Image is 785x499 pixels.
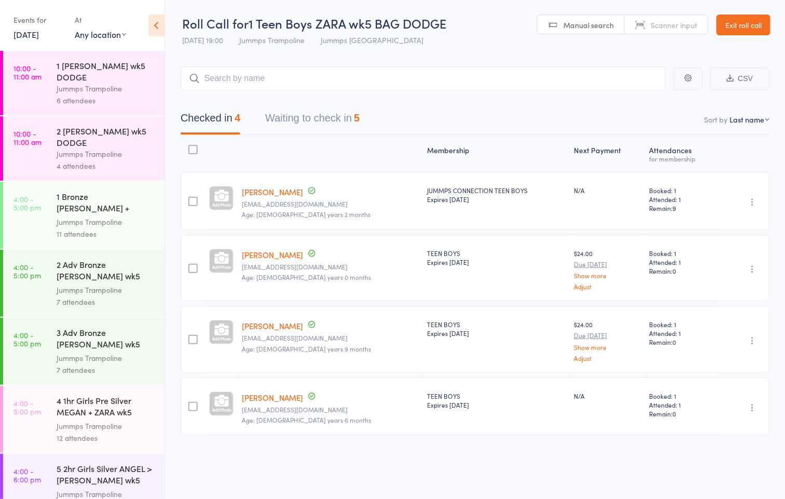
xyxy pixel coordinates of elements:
div: Any location [75,29,126,40]
div: At [75,11,126,29]
small: Due [DATE] [574,261,641,268]
div: Events for [13,11,64,29]
div: 6 attendees [57,95,156,106]
span: Age: [DEMOGRAPHIC_DATA] years 6 months [242,415,371,424]
button: Waiting to check in5 [265,107,360,134]
a: Show more [574,272,641,279]
span: Jummps [GEOGRAPHIC_DATA] [321,35,423,45]
div: $24.00 [574,249,641,290]
div: TEEN BOYS [428,320,566,338]
div: 1 [PERSON_NAME] wk5 DODGE [57,60,156,83]
div: 7 attendees [57,364,156,376]
div: 7 attendees [57,296,156,308]
div: N/A [574,186,641,195]
small: loz.burns86@gmail.com [242,263,419,271]
span: 0 [672,266,676,275]
span: Attended: 1 [649,400,714,409]
span: Remain: [649,409,714,418]
span: Age: [DEMOGRAPHIC_DATA] years 2 months [242,210,370,219]
a: 4:00 -5:00 pm4 1hr Girls Pre Silver MEGAN + ZARA wk5 TRACK REDJummps Trampoline12 attendees [3,386,164,453]
span: Manual search [563,20,614,30]
div: Next Payment [570,140,645,167]
a: [PERSON_NAME] [242,186,303,197]
span: Scanner input [651,20,697,30]
div: 12 attendees [57,432,156,444]
span: 0 [672,409,676,418]
a: Exit roll call [717,15,770,35]
div: Membership [423,140,570,167]
small: skyeivamy6@gmail.com [242,406,419,413]
div: Expires [DATE] [428,329,566,338]
time: 4:00 - 5:00 pm [13,263,41,279]
div: Jummps Trampoline [57,284,156,296]
div: 2 Adv Bronze [PERSON_NAME] wk5 RED BAG [57,259,156,284]
div: N/A [574,392,641,400]
input: Search by name [181,66,666,90]
div: Expires [DATE] [428,400,566,409]
time: 10:00 - 11:00 am [13,129,42,146]
span: 9 [672,204,676,212]
a: Adjust [574,283,641,290]
div: TEEN BOYS [428,249,566,266]
div: 4 [235,112,240,124]
div: for membership [649,155,714,162]
div: Jummps Trampoline [57,352,156,364]
div: Jummps Trampoline [57,420,156,432]
span: Jummps Trampoline [239,35,305,45]
div: Expires [DATE] [428,258,566,266]
a: [PERSON_NAME] [242,392,303,403]
a: [DATE] [13,29,39,40]
div: Atten­dances [645,140,719,167]
span: Attended: 1 [649,329,714,338]
a: [PERSON_NAME] [242,249,303,260]
div: 5 [354,112,360,124]
span: Attended: 1 [649,258,714,266]
span: [DATE] 19:00 [182,35,223,45]
div: Jummps Trampoline [57,216,156,228]
span: Attended: 1 [649,195,714,204]
span: Remain: [649,204,714,212]
div: 5 2hr Girls Silver ANGEL > [PERSON_NAME] wk5 BAG DODGE PRO ... [57,463,156,488]
a: 4:00 -5:00 pm3 Adv Bronze [PERSON_NAME] wk5 DODGE PROJummps Trampoline7 attendees [3,318,164,385]
span: Booked: 1 [649,186,714,195]
span: 0 [672,338,676,346]
a: 4:00 -5:00 pm1 Bronze [PERSON_NAME] + COURT wk5 PRO TRACKJummps Trampoline11 attendees [3,182,164,249]
a: Adjust [574,355,641,361]
time: 10:00 - 11:00 am [13,64,42,80]
time: 4:00 - 6:00 pm [13,467,41,483]
div: TEEN BOYS [428,392,566,409]
a: 10:00 -11:00 am1 [PERSON_NAME] wk5 DODGEJummps Trampoline6 attendees [3,51,164,115]
span: Age: [DEMOGRAPHIC_DATA] years 0 months [242,273,371,281]
div: 4 attendees [57,160,156,172]
small: jadelroberts18@gmail.com [242,200,419,208]
span: Booked: 1 [649,320,714,329]
div: JUMMPS CONNECTION TEEN BOYS [428,186,566,204]
div: 4 1hr Girls Pre Silver MEGAN + ZARA wk5 TRACK RED [57,395,156,420]
div: Jummps Trampoline [57,83,156,95]
time: 4:00 - 5:00 pm [13,399,41,415]
div: 1 Bronze [PERSON_NAME] + COURT wk5 PRO TRACK [57,191,156,216]
span: Remain: [649,266,714,275]
div: Jummps Trampoline [57,148,156,160]
div: 2 [PERSON_NAME] wk5 DODGE [57,125,156,148]
span: Roll Call for [182,15,249,32]
div: Expires [DATE] [428,195,566,204]
div: Last name [729,114,764,125]
time: 4:00 - 5:00 pm [13,195,41,211]
div: 3 Adv Bronze [PERSON_NAME] wk5 DODGE PRO [57,327,156,352]
small: Due [DATE] [574,332,641,339]
span: Remain: [649,338,714,346]
span: Age: [DEMOGRAPHIC_DATA] years 9 months [242,344,371,353]
small: loz.burns86@gmail.com [242,334,419,342]
a: 4:00 -5:00 pm2 Adv Bronze [PERSON_NAME] wk5 RED BAGJummps Trampoline7 attendees [3,250,164,317]
div: 11 attendees [57,228,156,240]
label: Sort by [704,114,727,125]
span: Booked: 1 [649,392,714,400]
a: [PERSON_NAME] [242,320,303,331]
time: 4:00 - 5:00 pm [13,331,41,347]
div: $24.00 [574,320,641,361]
button: Checked in4 [181,107,240,134]
button: CSV [710,68,769,90]
a: 10:00 -11:00 am2 [PERSON_NAME] wk5 DODGEJummps Trampoline4 attendees [3,116,164,181]
span: 1 Teen Boys ZARA wk5 BAG DODGE [249,15,447,32]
